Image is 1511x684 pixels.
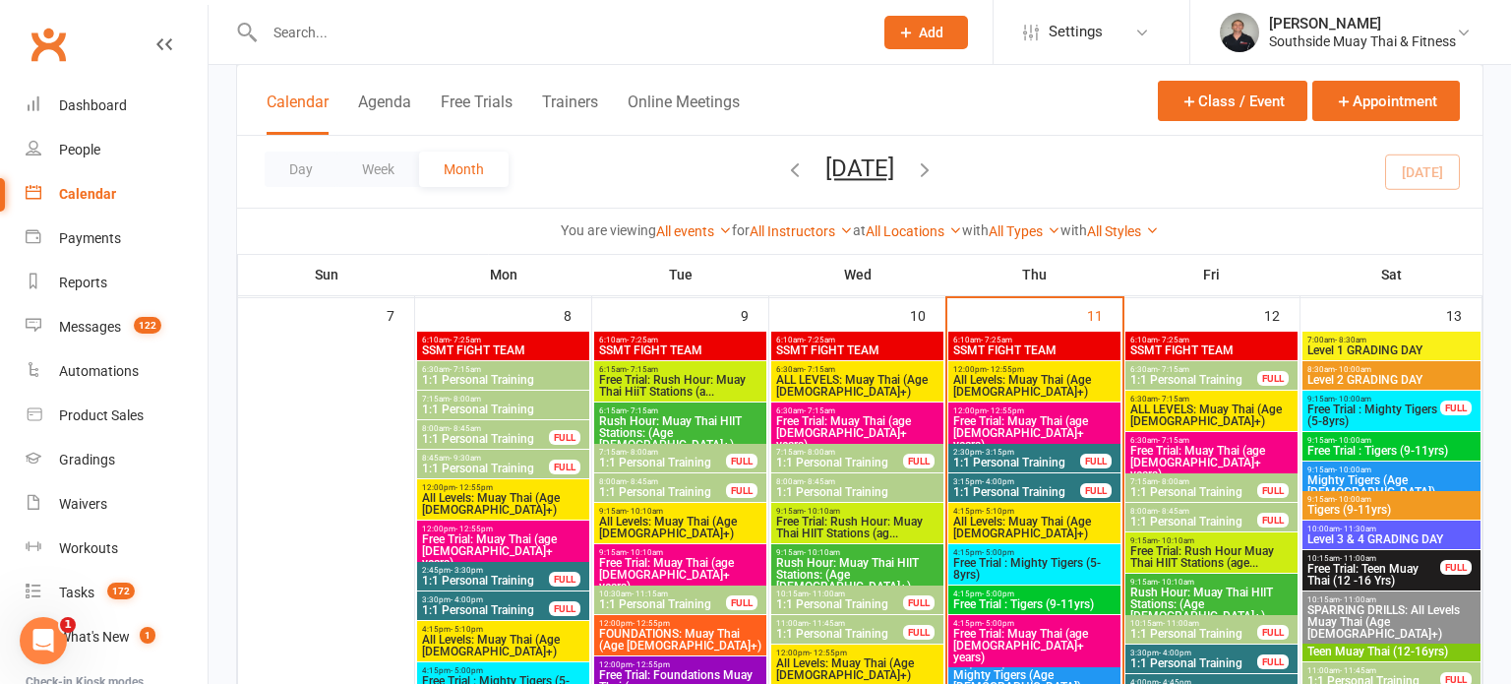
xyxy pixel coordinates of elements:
span: 6:10am [952,336,1117,344]
span: 8:30am [1306,365,1477,374]
span: Free Trial: Muay Thai (age [DEMOGRAPHIC_DATA]+ years) [952,415,1117,451]
span: Rush Hour: Muay Thai HIIT Stations: (Age [DEMOGRAPHIC_DATA]+) [598,415,762,451]
span: - 7:15am [627,406,658,415]
span: 6:10am [775,336,939,344]
button: Free Trials [441,93,513,135]
a: Gradings [26,438,208,482]
span: ALL LEVELS: Muay Thai (Age [DEMOGRAPHIC_DATA]+) [775,374,939,398]
span: Level 1 GRADING DAY [1306,344,1477,356]
span: - 7:15am [1158,365,1189,374]
span: SSMT FIGHT TEAM [421,344,585,356]
span: - 8:45am [450,424,481,433]
span: 3:30pm [421,595,550,604]
span: 3:15pm [952,477,1081,486]
span: 12:00pm [421,525,585,533]
button: Add [884,16,968,49]
div: Workouts [59,540,118,556]
span: Rush Hour: Muay Thai HIIT Stations: (Age [DEMOGRAPHIC_DATA]+) [775,557,939,592]
span: 1:1 Personal Training [775,486,939,498]
span: SSMT FIGHT TEAM [952,344,1117,356]
span: 6:30am [775,406,939,415]
span: 8:00am [421,424,550,433]
button: Agenda [358,93,411,135]
th: Fri [1123,254,1300,295]
span: Free Trial: Muay Thai (age [DEMOGRAPHIC_DATA]+ years) [952,628,1117,663]
span: 9:15am [1129,536,1294,545]
span: - 12:55pm [633,619,670,628]
span: - 5:00pm [982,619,1014,628]
span: 7:15am [775,448,904,457]
span: Free Trial : Mighty Tigers (5-8yrs) [1306,404,1441,427]
span: 8:00am [598,477,727,486]
th: Sat [1300,254,1482,295]
strong: at [853,222,866,238]
span: - 11:45am [809,619,845,628]
span: - 8:00am [450,395,481,404]
a: All Instructors [750,223,853,239]
div: Messages [59,319,121,335]
span: 9:15am [1306,436,1477,445]
span: 2:30pm [952,448,1081,457]
span: Settings [1049,10,1103,54]
span: 12:00pm [952,365,1117,374]
span: 122 [134,317,161,334]
span: All Levels: Muay Thai (Age [DEMOGRAPHIC_DATA]+) [421,492,585,516]
div: FULL [1257,371,1289,386]
strong: with [1060,222,1087,238]
span: - 11:00am [809,590,845,598]
div: Dashboard [59,97,127,113]
span: All Levels: Muay Thai (Age [DEMOGRAPHIC_DATA]+) [952,516,1117,539]
span: Free Trial : Tigers (9-11yrs) [1306,445,1477,457]
span: - 3:30pm [451,566,483,575]
span: - 8:45am [804,477,835,486]
span: Rush Hour: Muay Thai HIIT Stations: (Age [DEMOGRAPHIC_DATA]+) [1129,587,1294,622]
button: Online Meetings [628,93,740,135]
span: FOUNDATIONS: Muay Thai (Age [DEMOGRAPHIC_DATA]+) [598,628,762,652]
div: People [59,142,100,157]
span: 9:15am [1306,495,1477,504]
span: - 11:00am [1340,554,1376,563]
div: Calendar [59,186,116,202]
span: - 7:25am [804,336,835,344]
span: - 7:15am [450,365,481,374]
span: 9:15am [1129,578,1294,587]
span: 1:1 Personal Training [775,628,904,640]
span: 4:15pm [421,625,585,634]
span: 12:00pm [952,406,1117,415]
span: 1:1 Personal Training [421,575,550,587]
span: 7:15am [1129,477,1258,486]
span: 4:15pm [952,590,1117,598]
span: - 8:00am [1158,477,1189,486]
th: Tue [592,254,769,295]
span: 7:15am [421,395,585,404]
div: FULL [1080,454,1112,468]
span: 9:15am [775,507,939,516]
span: - 4:00pm [1159,649,1191,657]
span: 9:15am [1306,466,1477,474]
span: - 4:00pm [982,477,1014,486]
span: 12:00pm [598,660,762,669]
span: 6:30am [1129,395,1294,404]
a: All Types [989,223,1060,239]
span: SSMT FIGHT TEAM [598,344,762,356]
span: 6:10am [421,336,585,344]
div: Southside Muay Thai & Fitness [1269,32,1456,50]
button: Appointment [1312,81,1460,121]
iframe: Intercom live chat [20,617,67,664]
span: 1:1 Personal Training [598,598,727,610]
a: Dashboard [26,84,208,128]
div: [PERSON_NAME] [1269,15,1456,32]
a: Payments [26,217,208,261]
strong: for [732,222,750,238]
span: 3:30pm [1129,649,1258,657]
span: 8:00am [775,477,939,486]
span: - 11:00am [1163,619,1199,628]
span: 1:1 Personal Training [421,463,550,474]
span: 1:1 Personal Training [598,457,727,468]
div: 11 [1087,298,1122,331]
span: SSMT FIGHT TEAM [1129,344,1294,356]
div: FULL [549,572,580,587]
span: Free Trial: Rush Hour: Muay Thai HIIT Stations (ag... [775,516,939,539]
span: Free Trial: Muay Thai (age [DEMOGRAPHIC_DATA]+ years) [598,557,762,592]
a: Clubworx [24,20,73,69]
